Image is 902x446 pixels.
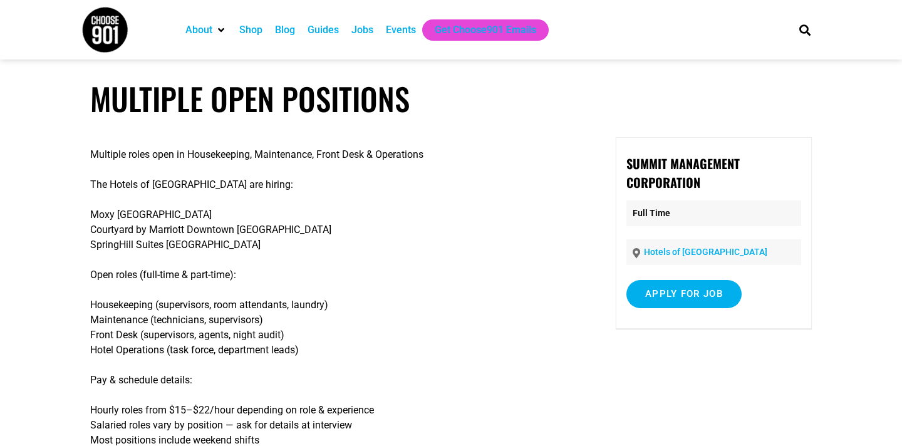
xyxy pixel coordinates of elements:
[90,177,579,192] p: The Hotels of [GEOGRAPHIC_DATA] are hiring:
[386,23,416,38] a: Events
[90,267,579,283] p: Open roles (full-time & part-time):
[90,207,579,252] p: Moxy [GEOGRAPHIC_DATA] Courtyard by Marriott Downtown [GEOGRAPHIC_DATA] SpringHill Suites [GEOGRA...
[90,298,579,358] p: Housekeeping (supervisors, room attendants, laundry) Maintenance (technicians, supervisors) Front...
[90,373,579,388] p: Pay & schedule details:
[90,147,579,162] p: Multiple roles open in Housekeeping, Maintenance, Front Desk & Operations
[90,80,812,117] h1: Multiple Open Positions
[179,19,778,41] nav: Main nav
[626,280,742,308] input: Apply for job
[644,247,767,257] a: Hotels of [GEOGRAPHIC_DATA]
[185,23,212,38] a: About
[435,23,536,38] a: Get Choose901 Emails
[179,19,233,41] div: About
[351,23,373,38] a: Jobs
[795,19,816,40] div: Search
[275,23,295,38] a: Blog
[626,154,740,192] strong: Summit Management Corporation
[308,23,339,38] a: Guides
[626,200,801,226] p: Full Time
[239,23,262,38] a: Shop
